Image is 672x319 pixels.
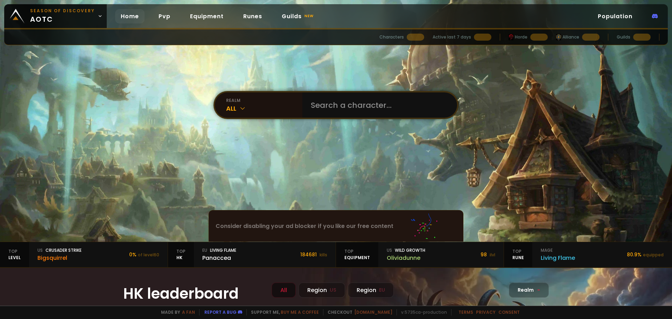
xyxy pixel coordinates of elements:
[226,104,302,113] div: All
[627,251,664,258] div: 80.9 %
[504,242,672,267] a: TopRunemageLiving Flame80.9%equipped
[348,283,394,298] div: Region
[643,252,664,258] small: equipped
[153,9,176,23] a: Pvp
[37,254,82,262] div: Bigsquirrel
[490,252,495,258] small: ilvl
[157,309,195,315] span: Made by
[226,97,302,104] div: realm
[307,92,449,118] input: Search a character...
[379,34,404,40] div: Characters
[387,247,425,254] div: Wild Growth
[209,210,463,242] div: Consider disabling your ad blocker if you like our free content
[617,34,630,40] div: Guilds
[281,309,319,315] a: Buy me a coffee
[498,309,520,315] a: Consent
[387,254,425,262] div: Oliviadunne
[30,8,95,25] span: aotc
[509,34,513,40] img: horde
[476,309,496,315] a: Privacy
[272,283,296,298] div: All
[300,251,327,258] div: 184681
[129,251,159,258] div: 0 %
[344,248,370,255] span: Top
[592,9,638,23] a: Population
[330,286,336,294] small: US
[168,242,194,267] div: HK
[4,4,107,28] a: Season of Discoveryaotc
[512,248,524,255] span: Top
[202,254,236,262] div: Panaccea
[30,8,95,14] small: Season of Discovery
[323,309,392,315] span: Checkout
[202,247,207,254] span: eu
[397,309,447,315] span: v. 5735ca - production
[433,34,471,40] div: Active last 7 days
[238,9,268,23] a: Runes
[8,248,21,255] span: Top
[336,242,378,267] div: equipment
[320,252,327,258] small: kills
[299,283,345,298] div: Region
[37,247,82,254] div: Crusader Strike
[202,247,236,254] div: Living Flame
[246,309,319,315] span: Support me,
[303,12,315,20] small: new
[204,309,237,315] a: Report a bug
[379,286,385,294] small: EU
[168,242,336,267] a: TopHKeuLiving FlamePanaccea184681 kills
[509,283,549,298] div: Realm
[541,254,575,262] div: Living Flame
[458,309,473,315] a: Terms
[509,34,527,40] div: Horde
[387,247,392,254] span: us
[115,9,145,23] a: Home
[182,309,195,315] a: a fan
[123,305,263,313] h4: Characters with the most honorable kills on SOD
[354,309,392,315] a: [DOMAIN_NAME]
[37,247,43,254] span: us
[504,242,532,267] div: Rune
[123,283,263,305] h1: HK leaderboard
[336,242,504,267] a: TopequipmentusWild GrowthOliviadunne98 ilvl
[481,251,495,258] div: 98
[556,34,579,40] div: Alliance
[556,34,561,40] img: horde
[184,9,229,23] a: Equipment
[537,286,540,294] span: -
[276,9,321,23] a: Guildsnew
[138,252,159,258] small: of level 60
[541,247,553,254] span: mage
[176,248,185,255] span: Top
